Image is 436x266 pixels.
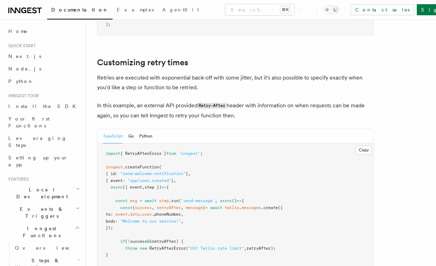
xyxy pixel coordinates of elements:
span: data [130,212,140,217]
span: await [210,205,222,210]
span: "Welcome to our service!" [120,219,181,224]
span: step }) [145,185,162,190]
span: to [106,212,111,217]
a: Python [6,75,81,88]
span: step [159,198,169,203]
span: { [242,198,244,203]
span: "send-welcome-notification" [120,171,186,176]
a: Leveraging Steps [6,132,81,151]
span: , [215,198,217,203]
p: In this example, an external API provided header with information on when requests can be made ag... [97,101,374,120]
span: message [186,205,203,210]
span: ( [186,246,188,251]
span: inngest [106,165,123,169]
button: Copy [356,146,372,155]
span: = [205,205,208,210]
span: Events & Triggers [6,206,76,219]
a: Documentation [47,2,113,19]
span: async [220,198,232,203]
span: Examples [117,7,154,13]
a: Next.js [6,50,81,63]
a: Home [6,25,81,38]
span: ; [200,151,203,156]
span: "app/user.created" [128,178,171,183]
span: ! [128,239,130,244]
button: Python [139,129,152,143]
span: Leveraging Steps [8,135,67,148]
span: .createFunction [123,165,159,169]
span: Features [6,176,29,182]
span: Quick start [6,43,36,49]
span: "Hit Twilio rate limit" [188,246,244,251]
span: . [128,212,130,217]
kbd: ⌘K [280,6,290,13]
span: ( [159,165,162,169]
p: Retries are executed with exponential back-off with some jitter, but it's also possible to specif... [97,73,374,92]
code: Retry-After [198,103,227,109]
span: , [174,178,176,183]
span: Your first Functions [8,116,50,128]
span: body [106,219,115,224]
button: Events & Triggers [6,203,81,222]
span: from [166,151,176,156]
span: user [142,212,152,217]
span: } [171,178,174,183]
a: Your first Functions [6,113,81,132]
span: Install the SDK [8,103,80,109]
span: . [140,212,142,217]
span: async [111,185,123,190]
span: import [106,151,120,156]
span: Python [8,78,34,84]
button: Inngest Functions [6,222,81,242]
span: Documentation [51,7,108,13]
span: { id [106,171,115,176]
span: messages [242,205,261,210]
span: .phoneNumber [152,212,181,217]
span: { [166,185,169,190]
span: 'inngest' [178,151,200,156]
span: Next.js [8,53,41,59]
span: retryAfter) { [152,239,183,244]
span: retryAfter); [246,246,276,251]
span: success [135,205,152,210]
span: 'send-message' [181,198,215,203]
a: Overview [12,242,81,254]
button: Local Development [6,183,81,203]
span: : [115,219,118,224]
span: Inngest tour [6,93,39,99]
span: Home [8,28,28,35]
span: Setting up your app [8,155,68,167]
span: && [147,239,152,244]
a: Customizing retry times [97,58,188,67]
span: }); [106,225,113,230]
span: RetryAfterError [149,246,186,251]
a: Examples [113,2,158,19]
span: ({ [278,205,283,210]
span: retryAfter [157,205,181,210]
span: : [115,171,118,176]
span: => [237,198,242,203]
a: AgentKit [158,2,203,19]
span: Inngest Functions [6,225,75,239]
span: } [106,15,108,20]
span: => [162,185,166,190]
span: AgentKit [162,7,199,13]
span: } [203,205,205,210]
button: Go [128,129,134,143]
span: , [152,205,154,210]
span: . [239,205,242,210]
a: Node.js [6,63,81,75]
span: , [181,219,183,224]
span: { RetryAfterError } [120,151,166,156]
span: = [140,198,142,203]
span: , [181,205,183,210]
span: , [108,15,111,20]
a: Install the SDK [6,100,81,113]
span: : [111,212,113,217]
span: success [130,239,147,244]
span: msg [130,198,137,203]
button: Search...⌘K [225,4,294,15]
span: () [232,198,237,203]
span: const [115,198,128,203]
span: Overview [15,245,86,251]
